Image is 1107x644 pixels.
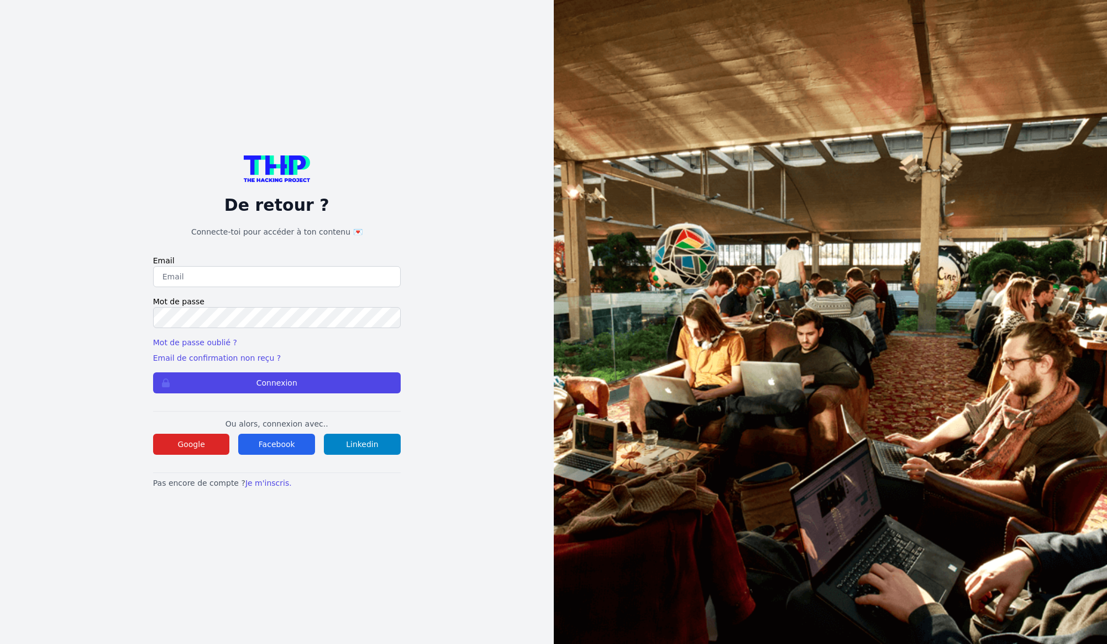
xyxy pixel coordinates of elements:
[244,155,310,182] img: logo
[153,477,401,489] p: Pas encore de compte ?
[153,418,401,429] p: Ou alors, connexion avec..
[153,434,230,455] button: Google
[324,434,401,455] button: Linkedin
[153,338,237,347] a: Mot de passe oublié ?
[153,226,401,237] h1: Connecte-toi pour accéder à ton contenu 💌
[153,195,401,215] p: De retour ?
[153,354,281,362] a: Email de confirmation non reçu ?
[153,266,401,287] input: Email
[153,255,401,266] label: Email
[238,434,315,455] button: Facebook
[153,372,401,393] button: Connexion
[153,296,401,307] label: Mot de passe
[245,479,292,487] a: Je m'inscris.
